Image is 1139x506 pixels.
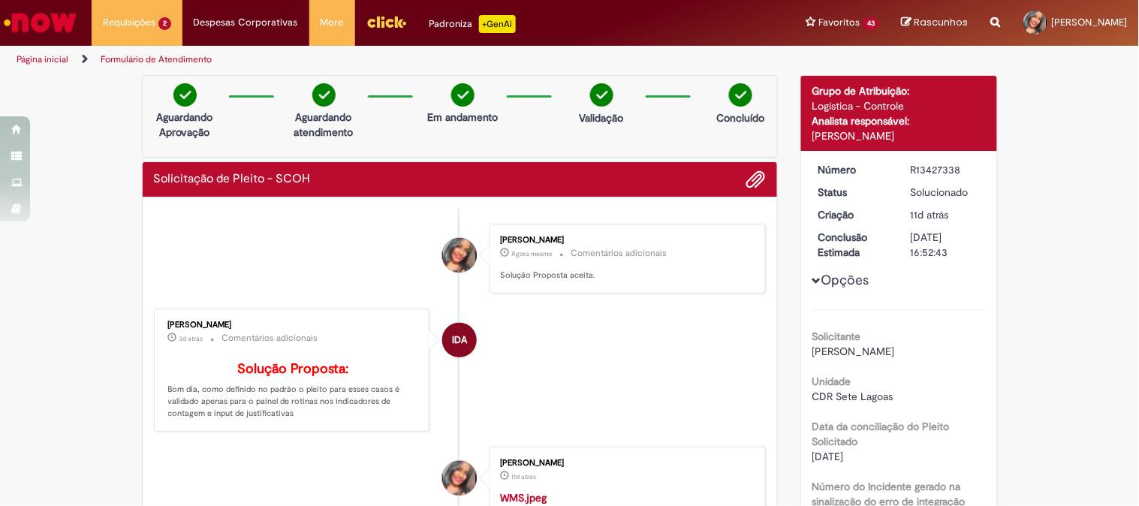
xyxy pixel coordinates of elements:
[442,323,477,357] div: Isabella De Almeida Groppo
[511,249,552,258] time: 29/08/2025 11:48:30
[807,185,899,200] dt: Status
[312,83,336,107] img: check-circle-green.png
[452,322,467,358] span: IDA
[812,375,851,388] b: Unidade
[863,17,879,30] span: 43
[173,83,197,107] img: check-circle-green.png
[746,170,766,189] button: Adicionar anexos
[911,207,981,222] div: 19/08/2025 09:52:40
[429,15,516,33] div: Padroniza
[500,491,547,504] a: WMS.jpeg
[580,110,624,125] p: Validação
[321,15,344,30] span: More
[101,53,212,65] a: Formulário de Atendimento
[807,207,899,222] dt: Criação
[154,173,311,186] h2: Solicitação de Pleito - SCOH Histórico de tíquete
[590,83,613,107] img: check-circle-green.png
[442,461,477,495] div: Railen Moreira Gomes
[812,98,986,113] div: Logística - Controle
[911,162,981,177] div: R13427338
[179,334,203,343] time: 27/08/2025 09:16:06
[902,16,969,30] a: Rascunhos
[812,345,895,358] span: [PERSON_NAME]
[194,15,298,30] span: Despesas Corporativas
[442,238,477,273] div: Railen Moreira Gomes
[729,83,752,107] img: check-circle-green.png
[915,15,969,29] span: Rascunhos
[511,472,536,481] span: 11d atrás
[911,230,981,260] div: [DATE] 16:52:43
[511,249,552,258] span: Agora mesmo
[812,450,844,463] span: [DATE]
[2,8,79,38] img: ServiceNow
[807,162,899,177] dt: Número
[479,15,516,33] p: +GenAi
[818,15,860,30] span: Favoritos
[511,472,536,481] time: 19/08/2025 09:49:34
[427,110,498,125] p: Em andamento
[812,128,986,143] div: [PERSON_NAME]
[1052,16,1128,29] span: [PERSON_NAME]
[366,11,407,33] img: click_logo_yellow_360x200.png
[17,53,68,65] a: Página inicial
[149,110,221,140] p: Aguardando Aprovação
[168,321,418,330] div: [PERSON_NAME]
[288,110,360,140] p: Aguardando atendimento
[237,360,348,378] b: Solução Proposta:
[103,15,155,30] span: Requisições
[911,208,949,221] time: 19/08/2025 09:52:40
[500,459,750,468] div: [PERSON_NAME]
[911,208,949,221] span: 11d atrás
[179,334,203,343] span: 3d atrás
[812,420,950,448] b: Data da conciliação do Pleito Solicitado
[500,236,750,245] div: [PERSON_NAME]
[451,83,475,107] img: check-circle-green.png
[168,362,418,420] p: Bom dia, como definido no padrão o pleito para esses casos é validado apenas para o painel de rot...
[911,185,981,200] div: Solucionado
[812,390,893,403] span: CDR Sete Lagoas
[812,330,861,343] b: Solicitante
[158,17,171,30] span: 2
[812,83,986,98] div: Grupo de Atribuição:
[807,230,899,260] dt: Conclusão Estimada
[222,332,318,345] small: Comentários adicionais
[812,113,986,128] div: Analista responsável:
[716,110,764,125] p: Concluído
[11,46,748,74] ul: Trilhas de página
[571,247,667,260] small: Comentários adicionais
[500,270,750,282] p: Solução Proposta aceita.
